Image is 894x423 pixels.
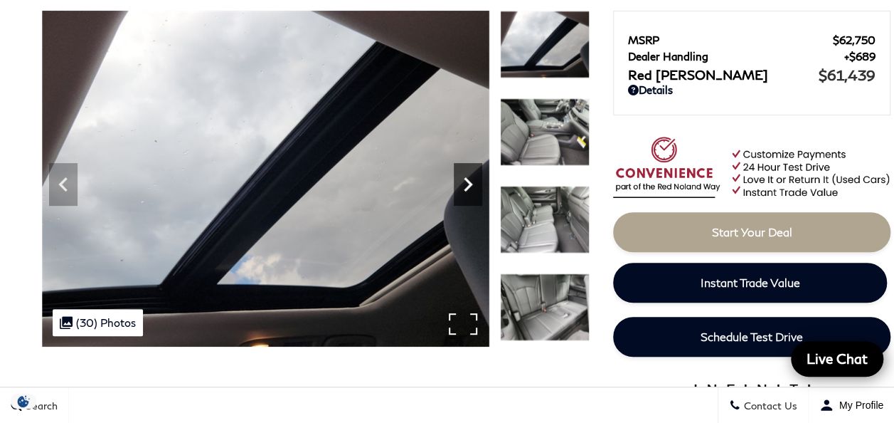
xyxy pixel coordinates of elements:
[628,50,844,63] span: Dealer Handling
[628,33,833,46] span: MSRP
[844,50,876,63] span: $689
[791,341,883,377] a: Live Chat
[628,83,876,96] a: Details
[628,66,876,83] a: Red [PERSON_NAME] $61,439
[500,11,590,78] img: New 2026 WARM TITANIUM INFINITI LUXE AWD image 21
[613,317,890,357] a: Schedule Test Drive
[500,186,590,254] img: New 2026 WARM TITANIUM INFINITI LUXE AWD image 23
[7,394,40,409] img: Opt-Out Icon
[613,263,887,303] a: Instant Trade Value
[799,350,875,367] span: Live Chat
[613,212,890,252] a: Start Your Deal
[7,394,40,409] section: Click to Open Cookie Consent Modal
[22,399,58,412] span: Search
[49,163,78,206] div: Previous
[809,387,894,423] button: Open user profile menu
[833,33,876,46] span: $62,750
[454,163,482,206] div: Next
[628,33,876,46] a: MSRP $62,750
[42,11,489,347] img: New 2026 WARM TITANIUM INFINITI LUXE AWD image 21
[701,330,803,343] span: Schedule Test Drive
[53,309,143,336] div: (30) Photos
[701,276,800,289] span: Instant Trade Value
[628,67,819,83] span: Red [PERSON_NAME]
[740,399,797,412] span: Contact Us
[500,98,590,166] img: New 2026 WARM TITANIUM INFINITI LUXE AWD image 22
[819,66,876,83] span: $61,439
[834,399,883,411] span: My Profile
[628,50,876,63] a: Dealer Handling $689
[500,273,590,341] img: New 2026 WARM TITANIUM INFINITI LUXE AWD image 24
[712,225,792,239] span: Start Your Deal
